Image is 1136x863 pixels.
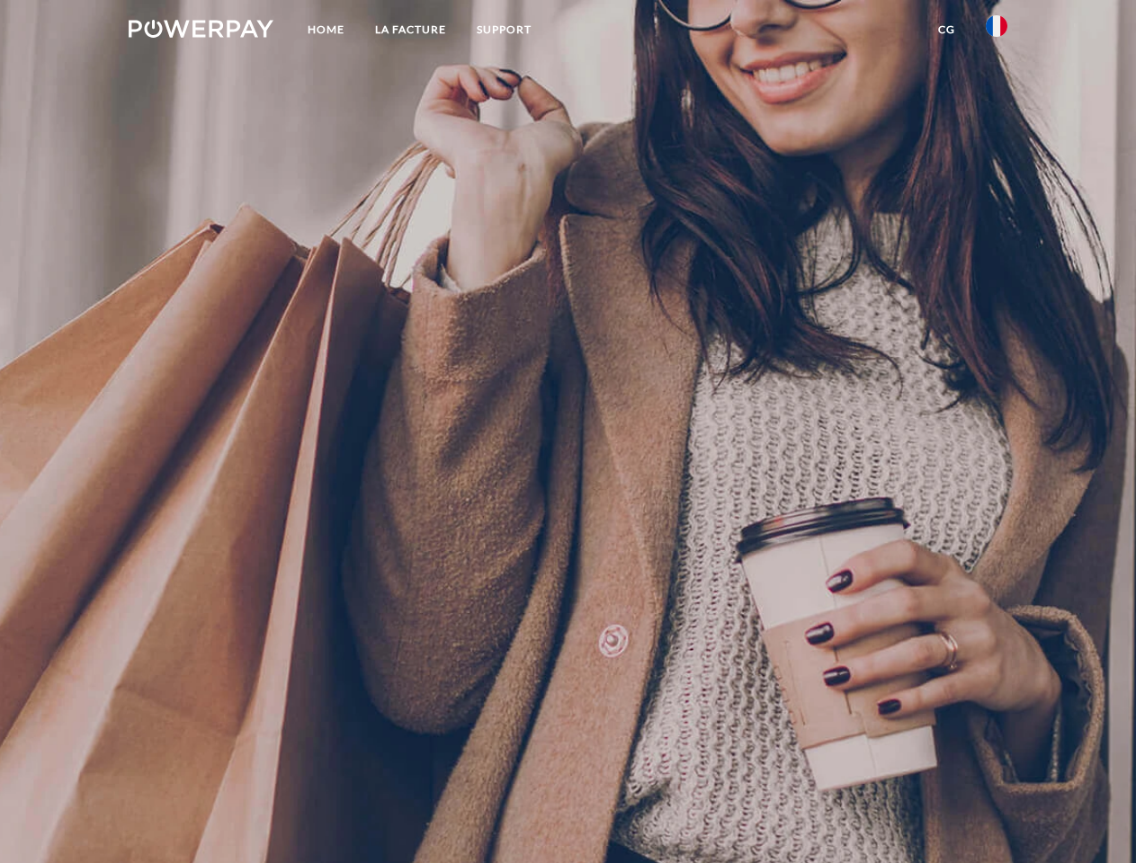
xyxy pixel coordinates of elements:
[292,13,360,46] a: Home
[360,13,461,46] a: LA FACTURE
[923,13,971,46] a: CG
[129,20,273,38] img: logo-powerpay-white.svg
[461,13,547,46] a: Support
[986,15,1007,37] img: fr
